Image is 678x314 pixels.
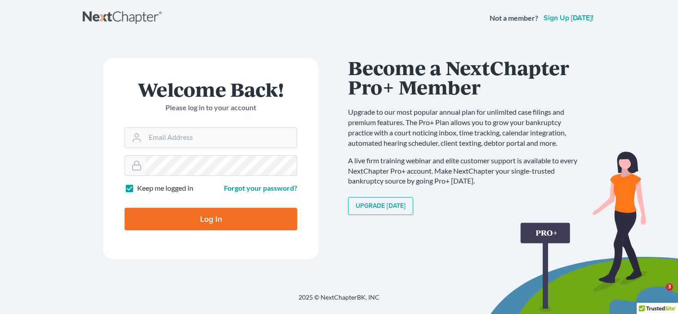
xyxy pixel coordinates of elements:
a: Upgrade [DATE] [348,197,413,215]
div: 2025 © NextChapterBK, INC [83,293,595,309]
p: Upgrade to our most popular annual plan for unlimited case filings and premium features. The Pro+... [348,107,586,148]
strong: Not a member? [490,13,538,23]
h1: Become a NextChapter Pro+ Member [348,58,586,96]
label: Keep me logged in [137,183,193,193]
a: Sign up [DATE]! [542,14,595,22]
h1: Welcome Back! [125,80,297,99]
p: Please log in to your account [125,103,297,113]
input: Email Address [145,128,297,148]
a: Forgot your password? [224,184,297,192]
input: Log In [125,208,297,230]
p: A live firm training webinar and elite customer support is available to every NextChapter Pro+ ac... [348,156,586,187]
iframe: Intercom live chat [647,283,669,305]
span: 3 [666,283,673,291]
